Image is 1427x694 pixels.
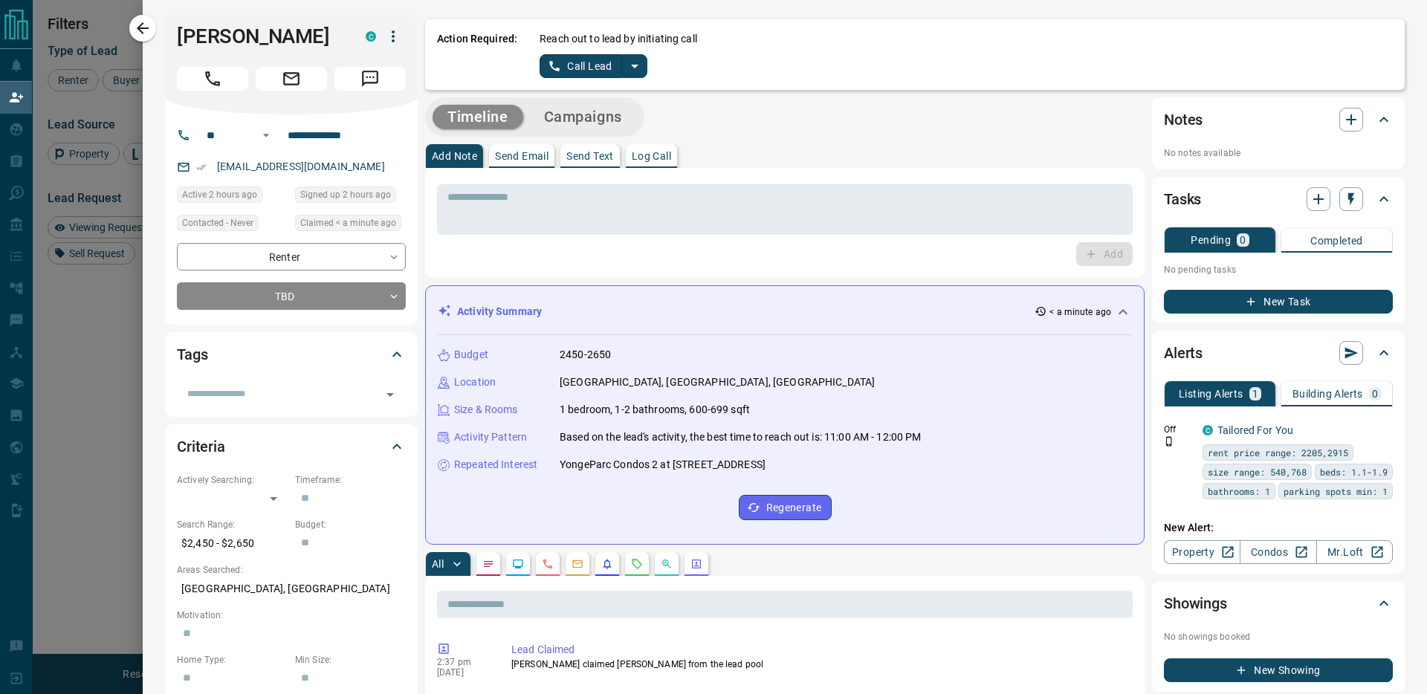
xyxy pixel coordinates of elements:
svg: Emails [572,558,583,570]
p: All [432,559,444,569]
p: Actively Searching: [177,473,288,487]
p: Listing Alerts [1179,389,1243,399]
p: Home Type: [177,653,288,667]
h2: Showings [1164,591,1227,615]
svg: Notes [482,558,494,570]
button: Open [380,384,401,405]
p: Location [454,374,496,390]
p: No notes available [1164,146,1393,160]
div: Showings [1164,586,1393,621]
span: Active 2 hours ago [182,187,257,202]
p: Search Range: [177,518,288,531]
p: Budget [454,347,488,363]
a: Property [1164,540,1240,564]
span: Message [334,67,406,91]
div: Activity Summary< a minute ago [438,298,1132,325]
p: Send Email [495,151,549,161]
h2: Notes [1164,108,1203,132]
div: condos.ca [1203,425,1213,435]
p: [DATE] [437,667,489,678]
p: Log Call [632,151,671,161]
div: Tasks [1164,181,1393,217]
p: New Alert: [1164,520,1393,536]
div: condos.ca [366,31,376,42]
p: Based on the lead's activity, the best time to reach out is: 11:00 AM - 12:00 PM [560,429,922,445]
p: 0 [1240,235,1246,245]
h2: Alerts [1164,341,1203,365]
p: 2450-2650 [560,347,611,363]
div: Notes [1164,102,1393,137]
p: Motivation: [177,609,406,622]
p: 1 bedroom, 1-2 bathrooms, 600-699 sqft [560,402,750,418]
button: Campaigns [529,105,637,129]
div: split button [540,54,647,78]
p: [PERSON_NAME] claimed [PERSON_NAME] from the lead pool [511,658,1127,671]
a: Tailored For You [1217,424,1293,436]
p: Building Alerts [1292,389,1363,399]
span: Email [256,67,327,91]
p: Activity Summary [457,304,542,320]
p: Activity Pattern [454,429,527,445]
span: size range: 540,768 [1208,464,1307,479]
div: Alerts [1164,335,1393,371]
p: Add Note [432,151,477,161]
p: 0 [1372,389,1378,399]
h2: Tags [177,343,207,366]
p: $2,450 - $2,650 [177,531,288,556]
button: New Task [1164,290,1393,314]
a: Mr.Loft [1316,540,1393,564]
div: Renter [177,243,406,270]
svg: Calls [542,558,554,570]
p: 1 [1252,389,1258,399]
div: Thu Aug 14 2025 [177,187,288,207]
p: No pending tasks [1164,259,1393,281]
p: No showings booked [1164,630,1393,643]
button: Call Lead [540,54,622,78]
p: Off [1164,423,1194,436]
p: Action Required: [437,31,517,78]
a: [EMAIL_ADDRESS][DOMAIN_NAME] [217,160,385,172]
span: bathrooms: 1 [1208,484,1270,499]
p: Send Text [566,151,614,161]
p: Repeated Interest [454,457,537,473]
button: Timeline [433,105,523,129]
p: Size & Rooms [454,402,518,418]
p: Budget: [295,518,406,531]
svg: Listing Alerts [601,558,613,570]
svg: Lead Browsing Activity [512,558,524,570]
a: Condos [1240,540,1316,564]
p: Areas Searched: [177,563,406,577]
svg: Opportunities [661,558,673,570]
h2: Criteria [177,435,225,458]
p: [GEOGRAPHIC_DATA], [GEOGRAPHIC_DATA] [177,577,406,601]
div: TBD [177,282,406,310]
svg: Push Notification Only [1164,436,1174,447]
button: Open [257,126,275,144]
div: Criteria [177,429,406,464]
h2: Tasks [1164,187,1201,211]
p: 2:37 pm [437,657,489,667]
span: rent price range: 2205,2915 [1208,445,1348,460]
svg: Agent Actions [690,558,702,570]
p: Completed [1310,236,1363,246]
span: Signed up 2 hours ago [300,187,391,202]
p: Reach out to lead by initiating call [540,31,697,47]
p: < a minute ago [1049,305,1111,319]
button: Regenerate [739,495,832,520]
div: Thu Aug 14 2025 [295,187,406,207]
p: Min Size: [295,653,406,667]
span: Call [177,67,248,91]
svg: Requests [631,558,643,570]
p: YongeParc Condos 2 at [STREET_ADDRESS] [560,457,766,473]
span: beds: 1.1-1.9 [1320,464,1388,479]
p: Timeframe: [295,473,406,487]
button: New Showing [1164,658,1393,682]
span: parking spots min: 1 [1284,484,1388,499]
p: Pending [1191,235,1231,245]
p: [GEOGRAPHIC_DATA], [GEOGRAPHIC_DATA], [GEOGRAPHIC_DATA] [560,374,875,390]
div: Thu Aug 14 2025 [295,215,406,236]
p: Lead Claimed [511,642,1127,658]
svg: Email Verified [196,162,207,172]
span: Claimed < a minute ago [300,215,396,230]
h1: [PERSON_NAME] [177,25,343,48]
